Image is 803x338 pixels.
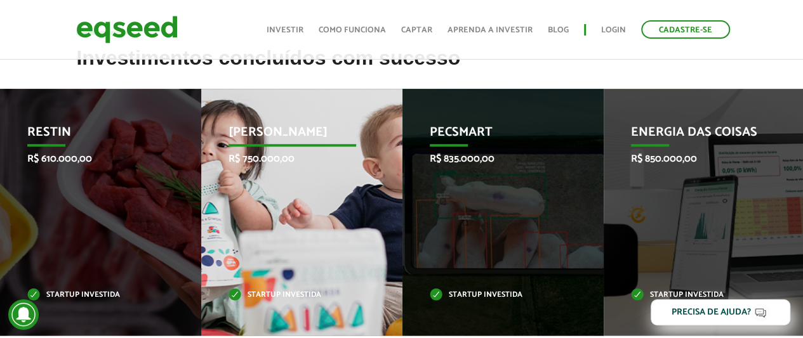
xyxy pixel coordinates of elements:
[430,292,557,299] p: Startup investida
[430,153,557,165] p: R$ 835.000,00
[229,292,356,299] p: Startup investida
[267,26,303,34] a: Investir
[229,125,356,146] p: [PERSON_NAME]
[548,26,569,34] a: Blog
[319,26,386,34] a: Como funciona
[631,125,759,146] p: Energia das Coisas
[631,292,759,299] p: Startup investida
[401,26,432,34] a: Captar
[76,47,726,88] h2: Investimentos concluídos com sucesso
[76,13,178,46] img: EqSeed
[27,292,155,299] p: Startup investida
[641,20,730,39] a: Cadastre-se
[430,125,557,146] p: Pecsmart
[601,26,626,34] a: Login
[631,153,759,165] p: R$ 850.000,00
[27,125,155,146] p: Restin
[27,153,155,165] p: R$ 610.000,00
[229,153,356,165] p: R$ 750.000,00
[448,26,533,34] a: Aprenda a investir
